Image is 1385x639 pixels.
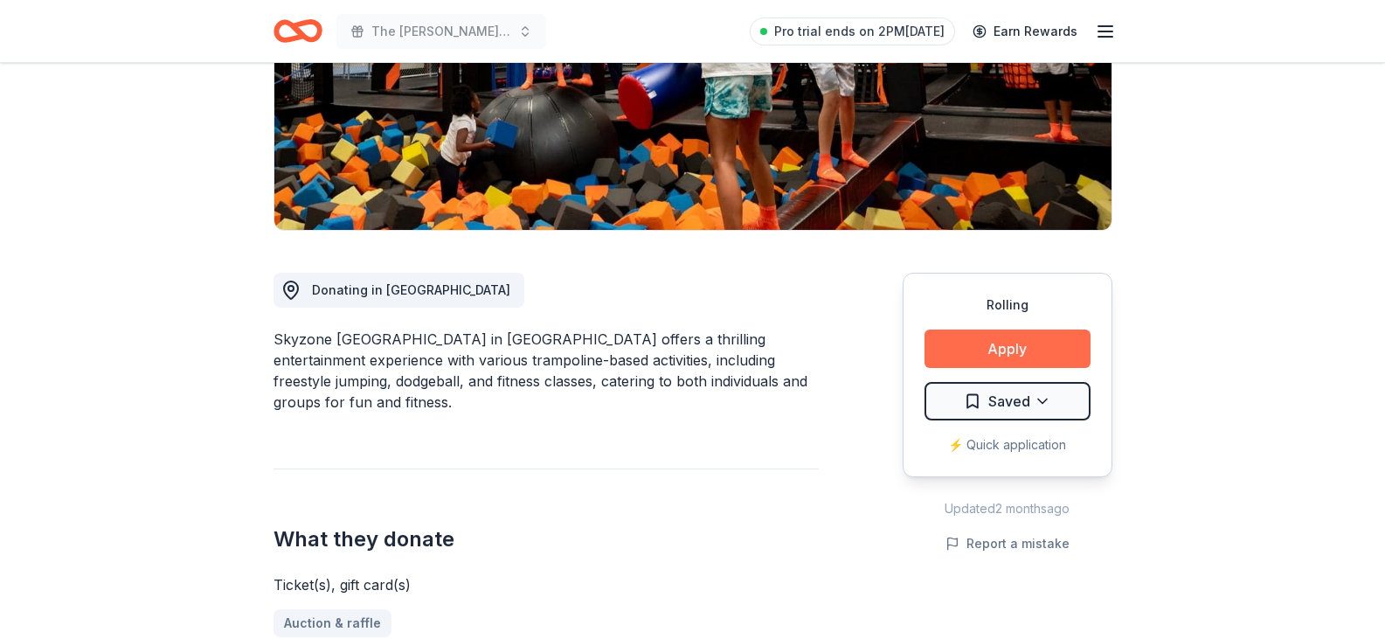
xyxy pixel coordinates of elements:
div: Skyzone [GEOGRAPHIC_DATA] in [GEOGRAPHIC_DATA] offers a thrilling entertainment experience with v... [274,329,819,413]
div: Rolling [924,295,1091,316]
a: Pro trial ends on 2PM[DATE] [750,17,955,45]
span: The [PERSON_NAME] “[PERSON_NAME]” [PERSON_NAME] Scholarship Fund [371,21,511,42]
h2: What they donate [274,525,819,553]
a: Auction & raffle [274,609,391,637]
a: Home [274,10,322,52]
button: The [PERSON_NAME] “[PERSON_NAME]” [PERSON_NAME] Scholarship Fund [336,14,546,49]
div: Ticket(s), gift card(s) [274,574,819,595]
span: Pro trial ends on 2PM[DATE] [774,21,945,42]
div: ⚡️ Quick application [924,434,1091,455]
button: Apply [924,330,1091,368]
span: Donating in [GEOGRAPHIC_DATA] [312,282,510,297]
a: Earn Rewards [962,16,1088,47]
div: Updated 2 months ago [903,498,1112,519]
button: Report a mistake [945,533,1070,554]
button: Saved [924,382,1091,420]
span: Saved [988,390,1030,413]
